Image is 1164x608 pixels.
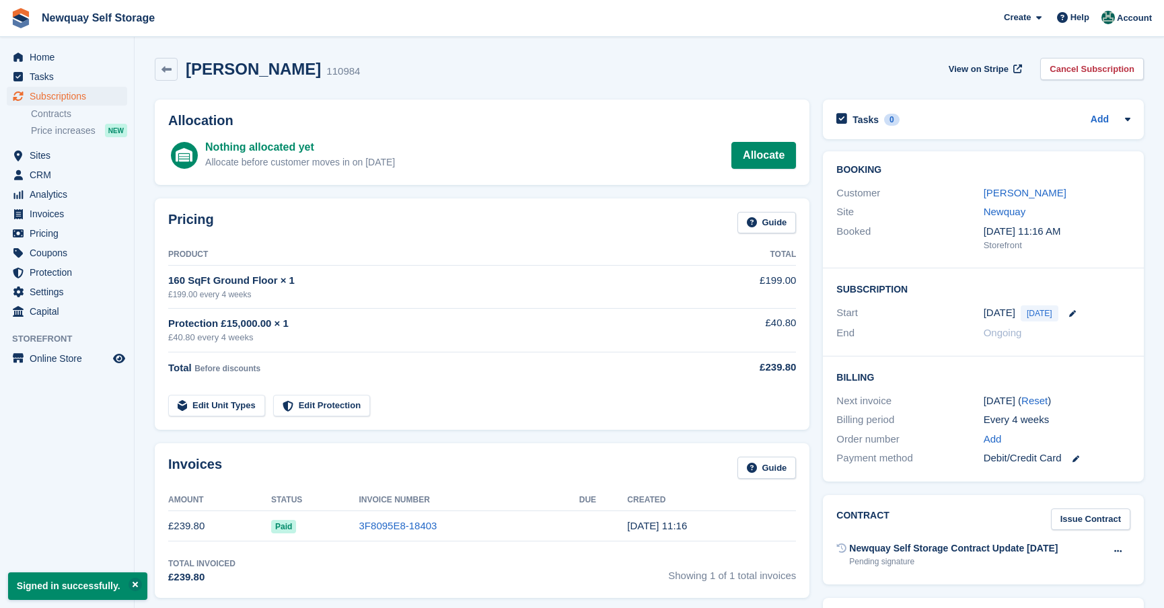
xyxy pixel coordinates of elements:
[700,308,796,352] td: £40.80
[849,541,1058,556] div: Newquay Self Storage Contract Update [DATE]
[359,520,437,531] a: 3F8095E8-18403
[359,490,579,511] th: Invoice Number
[31,108,127,120] a: Contracts
[852,114,879,126] h2: Tasks
[30,302,110,321] span: Capital
[273,395,370,417] a: Edit Protection
[168,273,700,289] div: 160 SqFt Ground Floor × 1
[836,204,983,220] div: Site
[168,457,222,479] h2: Invoices
[7,224,127,243] a: menu
[836,451,983,466] div: Payment method
[836,370,1130,383] h2: Billing
[627,490,796,511] th: Created
[168,113,796,128] h2: Allocation
[168,212,214,234] h2: Pricing
[30,224,110,243] span: Pricing
[1117,11,1152,25] span: Account
[326,64,360,79] div: 110984
[949,63,1009,76] span: View on Stripe
[186,60,321,78] h2: [PERSON_NAME]
[7,263,127,282] a: menu
[836,282,1130,295] h2: Subscription
[36,7,160,29] a: Newquay Self Storage
[836,165,1130,176] h2: Booking
[30,87,110,106] span: Subscriptions
[984,432,1002,447] a: Add
[836,186,983,201] div: Customer
[1101,11,1115,24] img: JON
[111,350,127,367] a: Preview store
[7,282,127,301] a: menu
[836,508,889,531] h2: Contract
[168,570,235,585] div: £239.80
[31,123,127,138] a: Price increases NEW
[8,572,147,600] p: Signed in successfully.
[168,511,271,541] td: £239.80
[1040,58,1144,80] a: Cancel Subscription
[836,326,983,341] div: End
[7,87,127,106] a: menu
[105,124,127,137] div: NEW
[30,243,110,262] span: Coupons
[30,67,110,86] span: Tasks
[7,204,127,223] a: menu
[7,185,127,204] a: menu
[737,212,797,234] a: Guide
[168,289,700,301] div: £199.00 every 4 weeks
[1051,508,1130,531] a: Issue Contract
[7,165,127,184] a: menu
[700,266,796,308] td: £199.00
[984,412,1130,428] div: Every 4 weeks
[168,331,700,344] div: £40.80 every 4 weeks
[30,204,110,223] span: Invoices
[30,282,110,301] span: Settings
[7,146,127,165] a: menu
[30,146,110,165] span: Sites
[7,302,127,321] a: menu
[943,58,1025,80] a: View on Stripe
[168,316,700,332] div: Protection £15,000.00 × 1
[1021,395,1048,406] a: Reset
[31,124,96,137] span: Price increases
[194,364,260,373] span: Before discounts
[7,48,127,67] a: menu
[836,305,983,321] div: Start
[668,558,796,585] span: Showing 1 of 1 total invoices
[7,243,127,262] a: menu
[627,520,687,531] time: 2025-09-29 10:16:04 UTC
[984,327,1022,338] span: Ongoing
[30,48,110,67] span: Home
[7,67,127,86] a: menu
[168,558,235,570] div: Total Invoiced
[984,206,1026,217] a: Newquay
[849,556,1058,568] div: Pending signature
[579,490,628,511] th: Due
[836,393,983,409] div: Next invoice
[984,239,1130,252] div: Storefront
[30,349,110,368] span: Online Store
[700,244,796,266] th: Total
[271,490,359,511] th: Status
[7,349,127,368] a: menu
[168,395,265,417] a: Edit Unit Types
[1091,112,1109,128] a: Add
[737,457,797,479] a: Guide
[205,139,395,155] div: Nothing allocated yet
[836,224,983,252] div: Booked
[731,142,796,169] a: Allocate
[1004,11,1031,24] span: Create
[836,432,983,447] div: Order number
[984,451,1130,466] div: Debit/Credit Card
[168,244,700,266] th: Product
[12,332,134,346] span: Storefront
[168,362,192,373] span: Total
[984,224,1130,239] div: [DATE] 11:16 AM
[11,8,31,28] img: stora-icon-8386f47178a22dfd0bd8f6a31ec36ba5ce8667c1dd55bd0f319d3a0aa187defe.svg
[984,393,1130,409] div: [DATE] ( )
[205,155,395,169] div: Allocate before customer moves in on [DATE]
[984,305,1015,321] time: 2025-09-29 00:00:00 UTC
[30,185,110,204] span: Analytics
[30,263,110,282] span: Protection
[836,412,983,428] div: Billing period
